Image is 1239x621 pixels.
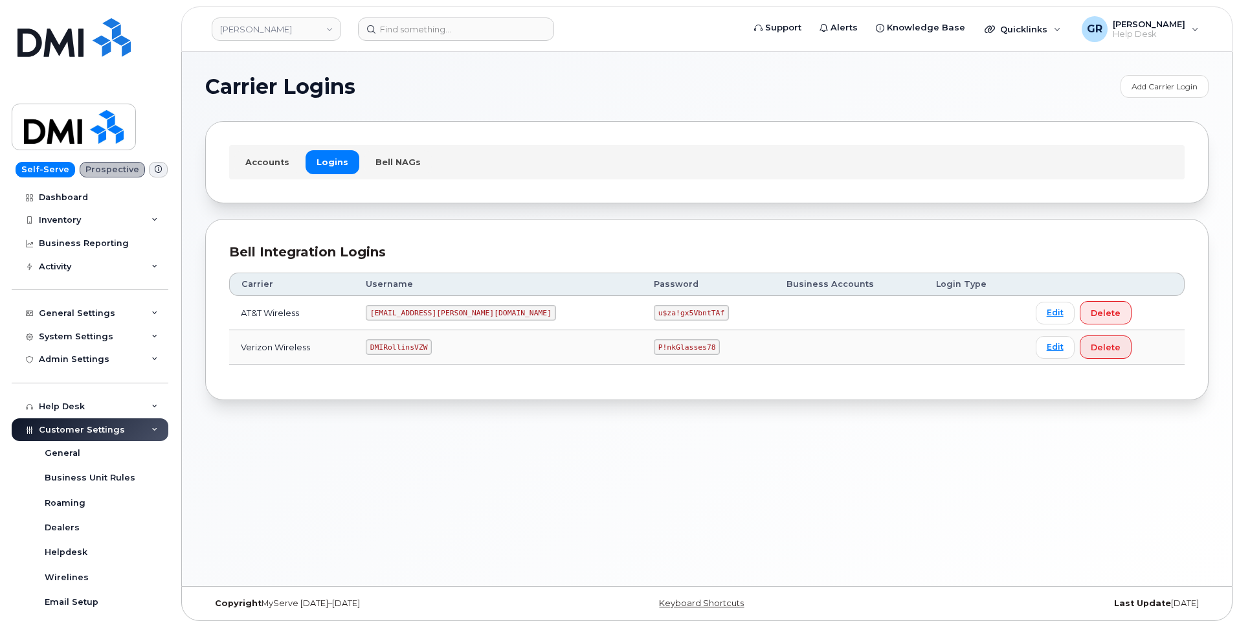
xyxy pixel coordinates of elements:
[1036,302,1075,324] a: Edit
[874,598,1209,609] div: [DATE]
[229,296,354,330] td: AT&T Wireless
[659,598,744,608] a: Keyboard Shortcuts
[229,330,354,365] td: Verizon Wireless
[1080,335,1132,359] button: Delete
[366,339,432,355] code: DMIRollinsVZW
[229,273,354,296] th: Carrier
[1121,75,1209,98] a: Add Carrier Login
[1080,301,1132,324] button: Delete
[215,598,262,608] strong: Copyright
[654,305,729,321] code: u$za!gx5VbntTAf
[205,77,355,96] span: Carrier Logins
[642,273,775,296] th: Password
[1091,307,1121,319] span: Delete
[306,150,359,174] a: Logins
[924,273,1024,296] th: Login Type
[366,305,556,321] code: [EMAIL_ADDRESS][PERSON_NAME][DOMAIN_NAME]
[1036,336,1075,359] a: Edit
[234,150,300,174] a: Accounts
[364,150,432,174] a: Bell NAGs
[1091,341,1121,354] span: Delete
[775,273,924,296] th: Business Accounts
[354,273,642,296] th: Username
[654,339,720,355] code: P!nkGlasses78
[205,598,540,609] div: MyServe [DATE]–[DATE]
[229,243,1185,262] div: Bell Integration Logins
[1114,598,1171,608] strong: Last Update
